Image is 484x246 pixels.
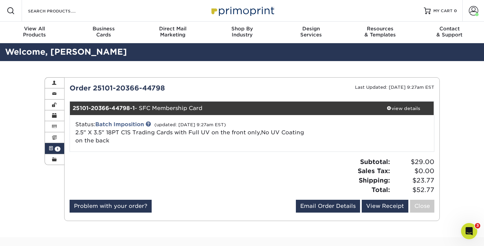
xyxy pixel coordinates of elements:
[154,122,226,127] small: (updated: [DATE] 9:27am EST)
[296,200,360,213] a: Email Order Details
[346,26,415,32] span: Resources
[362,200,408,213] a: View Receipt
[70,102,373,115] div: - SFC Membership Card
[95,121,144,128] a: Batch Imposition
[415,26,484,32] span: Contact
[55,146,60,152] span: 1
[358,167,390,174] strong: Sales Tax:
[346,22,415,43] a: Resources& Templates
[69,22,138,43] a: BusinessCards
[69,26,138,38] div: Cards
[392,166,434,176] span: $0.00
[207,26,277,32] span: Shop By
[65,83,252,93] div: Order 25101-20366-44798
[359,176,390,184] strong: Shipping:
[45,143,65,154] a: 1
[73,105,135,111] strong: 25101-20366-44798-1
[27,7,93,15] input: SEARCH PRODUCTS.....
[433,8,453,14] span: MY CART
[392,176,434,185] span: $23.77
[277,26,346,38] div: Services
[392,185,434,195] span: $52.77
[372,186,390,193] strong: Total:
[373,102,434,115] a: view details
[138,26,207,38] div: Marketing
[373,105,434,112] div: view details
[207,22,277,43] a: Shop ByIndustry
[355,85,434,90] small: Last Updated: [DATE] 9:27am EST
[277,26,346,32] span: Design
[138,26,207,32] span: Direct Mail
[277,22,346,43] a: DesignServices
[69,26,138,32] span: Business
[360,158,390,165] strong: Subtotal:
[70,120,312,145] div: Status:
[70,200,152,213] a: Problem with your order?
[461,223,477,239] iframe: Intercom live chat
[138,22,207,43] a: Direct MailMarketing
[392,157,434,167] span: $29.00
[207,26,277,38] div: Industry
[454,8,457,13] span: 0
[415,22,484,43] a: Contact& Support
[415,26,484,38] div: & Support
[475,223,480,228] span: 3
[75,129,304,144] a: 2.5" X 3.5" 18PT C1S Trading Cards with Full UV on the front only,No UV Coating on the back
[346,26,415,38] div: & Templates
[208,3,276,18] img: Primoprint
[410,200,434,213] a: Close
